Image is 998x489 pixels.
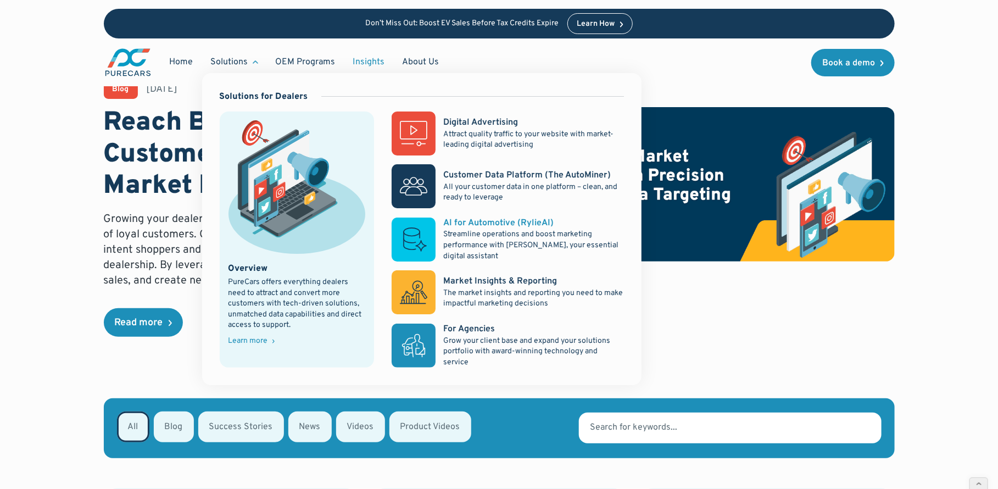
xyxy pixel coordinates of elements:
a: marketing illustration showing social media channels and campaignsOverviewPureCars offers everyth... [220,112,375,368]
img: purecars logo [104,47,152,77]
a: Book a demo [811,49,895,76]
div: Overview [228,263,268,275]
nav: Solutions [202,73,642,386]
h1: Reach Beyond Your Current Customers with Conquest Market Data [104,108,490,203]
div: Blog [113,86,129,93]
a: Home [161,52,202,73]
p: All your customer data in one platform – clean, and ready to leverage [443,182,623,203]
img: marketing illustration showing social media channels and campaigns [228,120,366,253]
p: Growing your dealership doesn’t have to mean just selling to the same group of loyal customers. C... [104,212,490,288]
p: Grow your client base and expand your solutions portfolio with award-winning technology and service [443,336,623,368]
div: Customer Data Platform (The AutoMiner) [443,169,611,181]
a: For AgenciesGrow your client base and expand your solutions portfolio with award-winning technolo... [392,323,623,368]
div: For Agencies [443,323,495,335]
div: Solutions for Dealers [220,91,308,103]
div: Read more [115,318,163,328]
a: Learn How [567,13,633,34]
div: Market Insights & Reporting [443,275,557,287]
div: [DATE] [147,82,178,96]
a: AI for Automotive (RylieAI)Streamline operations and boost marketing performance with [PERSON_NAM... [392,217,623,262]
div: Learn How [577,20,615,28]
p: Don’t Miss Out: Boost EV Sales Before Tax Credits Expire [365,19,559,29]
div: AI for Automotive (RylieAI) [443,217,554,229]
div: Solutions [211,56,248,68]
a: Market Insights & ReportingThe market insights and reporting you need to make impactful marketing... [392,270,623,314]
a: Read more [104,308,183,337]
a: Customer Data Platform (The AutoMiner)All your customer data in one platform – clean, and ready t... [392,164,623,208]
a: OEM Programs [267,52,344,73]
p: Attract quality traffic to your website with market-leading digital advertising [443,129,623,151]
a: Digital AdvertisingAttract quality traffic to your website with market-leading digital advertising [392,112,623,155]
p: The market insights and reporting you need to make impactful marketing decisions [443,288,623,309]
a: About Us [394,52,448,73]
a: main [104,47,152,77]
a: Insights [344,52,394,73]
div: Learn more [228,337,268,345]
form: Email Form [104,398,895,458]
div: Digital Advertising [443,116,518,129]
div: PureCars offers everything dealers need to attract and convert more customers with tech-driven so... [228,277,366,331]
input: Search for keywords... [579,413,881,443]
p: Streamline operations and boost marketing performance with [PERSON_NAME], your essential digital ... [443,229,623,262]
div: Book a demo [822,59,875,68]
div: Solutions [202,52,267,73]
